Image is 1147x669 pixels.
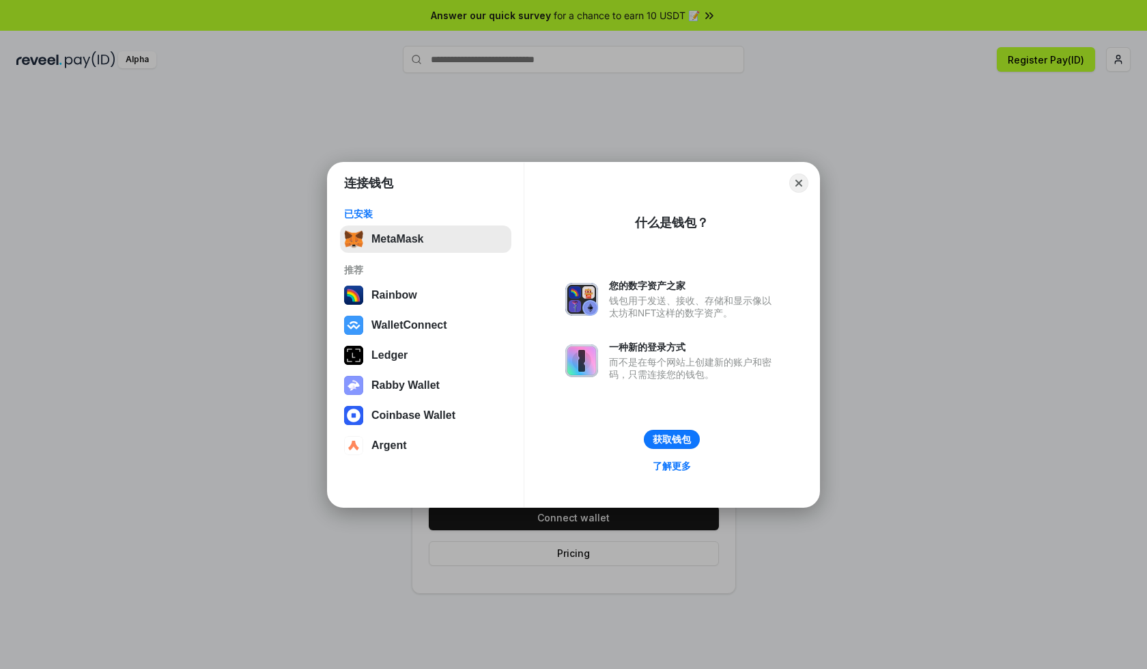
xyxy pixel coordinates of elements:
[653,433,691,446] div: 获取钱包
[340,282,511,309] button: Rainbow
[344,376,363,395] img: svg+xml,%3Csvg%20xmlns%3D%22http%3A%2F%2Fwww.w3.org%2F2000%2Fsvg%22%20fill%3D%22none%22%20viewBox...
[344,175,393,191] h1: 连接钱包
[644,430,700,449] button: 获取钱包
[371,409,455,422] div: Coinbase Wallet
[789,174,808,193] button: Close
[340,402,511,429] button: Coinbase Wallet
[609,341,778,353] div: 一种新的登录方式
[340,226,511,253] button: MetaMask
[371,349,408,361] div: Ledger
[635,215,709,231] div: 什么是钱包？
[344,406,363,425] img: svg+xml,%3Csvg%20width%3D%2228%22%20height%3D%2228%22%20viewBox%3D%220%200%2028%2028%22%20fill%3D...
[645,457,699,475] a: 了解更多
[344,316,363,335] img: svg+xml,%3Csvg%20width%3D%2228%22%20height%3D%2228%22%20viewBox%3D%220%200%2028%2028%22%20fill%3D...
[609,279,778,292] div: 您的数字资产之家
[565,344,598,377] img: svg+xml,%3Csvg%20xmlns%3D%22http%3A%2F%2Fwww.w3.org%2F2000%2Fsvg%22%20fill%3D%22none%22%20viewBox...
[371,379,440,392] div: Rabby Wallet
[344,346,363,365] img: svg+xml,%3Csvg%20xmlns%3D%22http%3A%2F%2Fwww.w3.org%2F2000%2Fsvg%22%20width%3D%2228%22%20height%3...
[371,289,417,301] div: Rainbow
[344,436,363,455] img: svg+xml,%3Csvg%20width%3D%2228%22%20height%3D%2228%22%20viewBox%3D%220%200%2028%2028%22%20fill%3D...
[340,312,511,339] button: WalletConnect
[609,356,778,381] div: 而不是在每个网站上创建新的账户和密码，只需连接您的钱包。
[653,460,691,472] div: 了解更多
[565,283,598,316] img: svg+xml,%3Csvg%20xmlns%3D%22http%3A%2F%2Fwww.w3.org%2F2000%2Fsvg%22%20fill%3D%22none%22%20viewBox...
[371,319,447,331] div: WalletConnect
[340,432,511,459] button: Argent
[340,342,511,369] button: Ledger
[371,439,407,452] div: Argent
[344,264,507,276] div: 推荐
[340,372,511,399] button: Rabby Wallet
[344,208,507,220] div: 已安装
[344,230,363,249] img: svg+xml,%3Csvg%20fill%3D%22none%22%20height%3D%2233%22%20viewBox%3D%220%200%2035%2033%22%20width%...
[371,233,423,245] div: MetaMask
[344,286,363,305] img: svg+xml,%3Csvg%20width%3D%22120%22%20height%3D%22120%22%20viewBox%3D%220%200%20120%20120%22%20fil...
[609,295,778,319] div: 钱包用于发送、接收、存储和显示像以太坊和NFT这样的数字资产。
